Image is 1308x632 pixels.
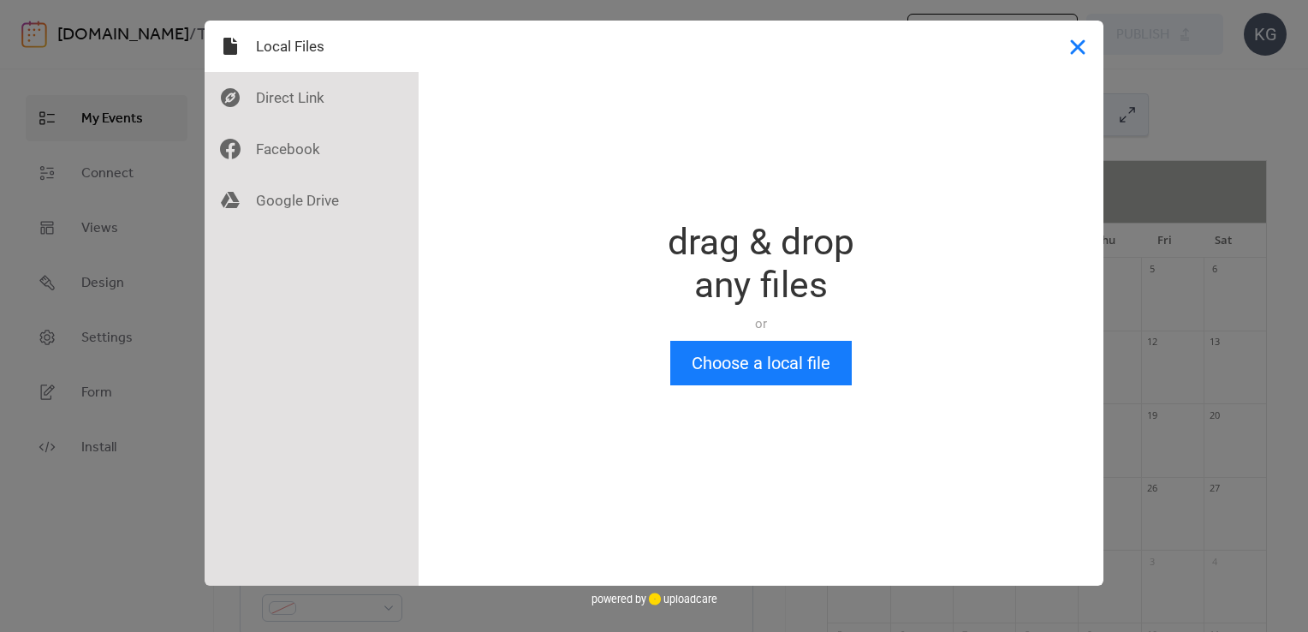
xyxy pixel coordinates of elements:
[646,593,717,605] a: uploadcare
[205,21,419,72] div: Local Files
[592,586,717,611] div: powered by
[668,315,854,332] div: or
[205,175,419,226] div: Google Drive
[205,72,419,123] div: Direct Link
[668,221,854,307] div: drag & drop any files
[205,123,419,175] div: Facebook
[1052,21,1103,72] button: Close
[670,341,852,385] button: Choose a local file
